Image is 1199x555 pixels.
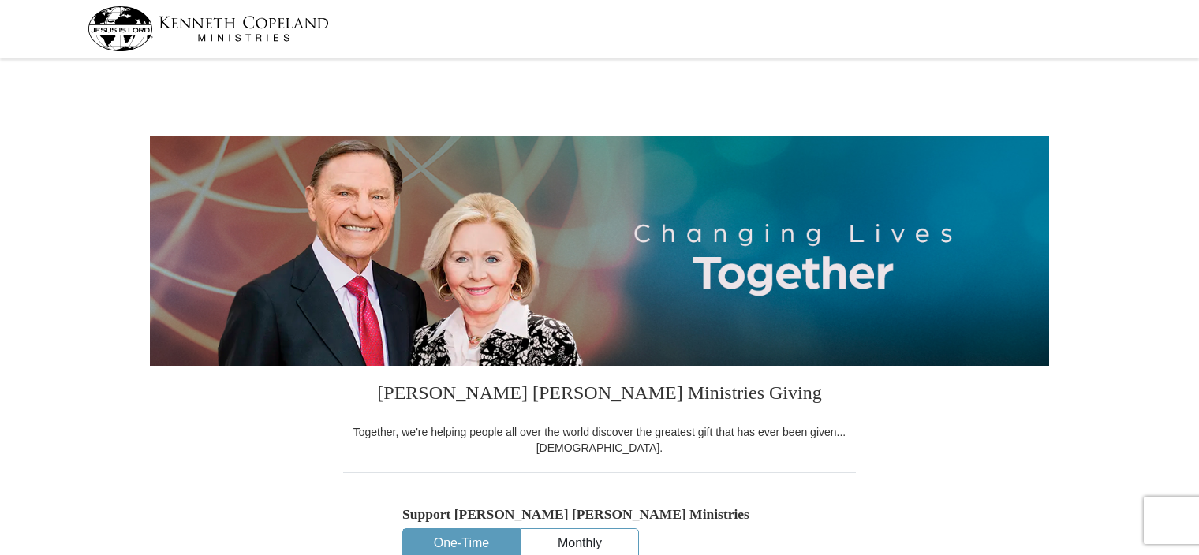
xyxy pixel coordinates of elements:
h5: Support [PERSON_NAME] [PERSON_NAME] Ministries [402,506,797,523]
div: Together, we're helping people all over the world discover the greatest gift that has ever been g... [343,424,856,456]
img: kcm-header-logo.svg [88,6,329,51]
h3: [PERSON_NAME] [PERSON_NAME] Ministries Giving [343,366,856,424]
